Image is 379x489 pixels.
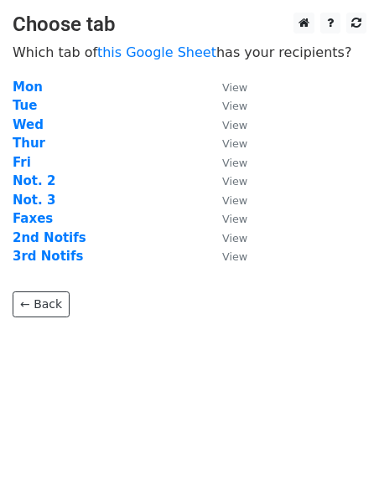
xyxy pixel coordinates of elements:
a: Tue [13,98,37,113]
a: this Google Sheet [97,44,216,60]
a: 2nd Notifs [13,230,86,245]
a: View [205,173,247,188]
a: View [205,80,247,95]
small: View [222,100,247,112]
a: View [205,155,247,170]
small: View [222,232,247,244]
a: Not. 2 [13,173,55,188]
h3: Choose tab [13,13,366,37]
small: View [222,194,247,207]
a: Fri [13,155,31,170]
small: View [222,175,247,188]
a: Wed [13,117,44,132]
small: View [222,250,247,263]
a: View [205,211,247,226]
a: Thur [13,136,45,151]
a: View [205,98,247,113]
a: Faxes [13,211,53,226]
p: Which tab of has your recipients? [13,44,366,61]
a: 3rd Notifs [13,249,83,264]
small: View [222,119,247,131]
small: View [222,137,247,150]
a: Mon [13,80,43,95]
a: ← Back [13,291,70,317]
small: View [222,81,247,94]
a: View [205,249,247,264]
small: View [222,213,247,225]
a: View [205,193,247,208]
a: View [205,230,247,245]
a: View [205,117,247,132]
small: View [222,157,247,169]
a: View [205,136,247,151]
a: Not. 3 [13,193,55,208]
